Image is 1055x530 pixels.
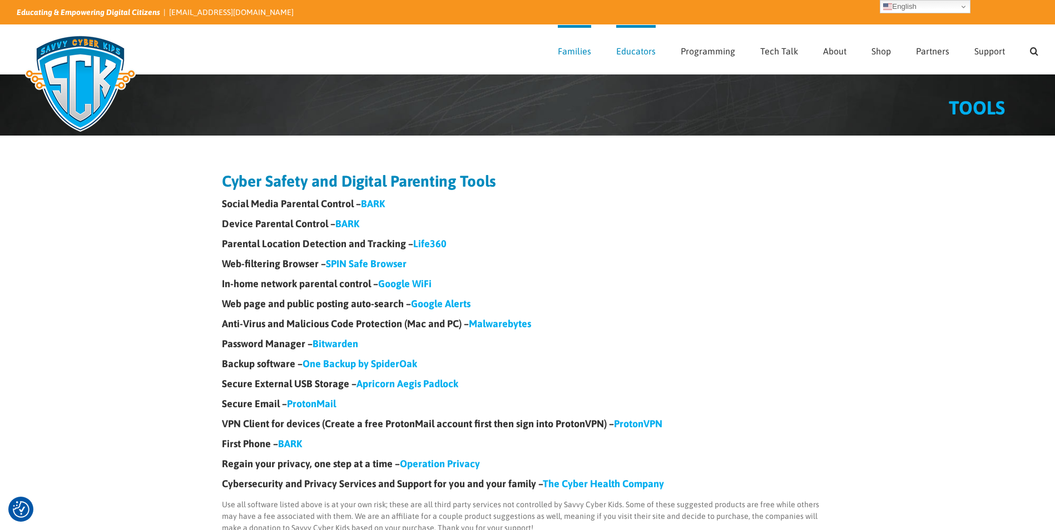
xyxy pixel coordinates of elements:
[378,278,432,289] a: Google WiFi
[222,173,834,189] h2: Cyber Safety and Digital Parenting Tools
[543,478,664,489] a: The Cyber Health Company
[222,319,834,329] h4: Anti-Virus and Malicious Code Protection (Mac and PC) –
[278,438,302,449] a: BARK
[222,458,480,469] strong: Regain your privacy, one step at a time –
[169,8,294,17] a: [EMAIL_ADDRESS][DOMAIN_NAME]
[823,47,846,56] span: About
[222,339,834,349] h4: Password Manager –
[222,299,834,309] h4: Web page and public posting auto-search –
[222,399,834,409] h4: Secure Email –
[287,398,336,409] a: ProtonMail
[222,359,834,369] h4: Backup software –
[823,25,846,74] a: About
[949,97,1005,118] span: TOOLS
[916,47,949,56] span: Partners
[974,25,1005,74] a: Support
[335,218,359,229] a: BARK
[411,298,470,309] a: Google Alerts
[326,258,407,269] a: SPIN Safe Browser
[222,439,834,449] h4: First Phone –
[1030,25,1038,74] a: Search
[974,47,1005,56] span: Support
[681,25,735,74] a: Programming
[558,25,591,74] a: Families
[616,25,656,74] a: Educators
[13,501,29,518] button: Consent Preferences
[222,279,834,289] h4: In-home network parental control –
[313,338,358,349] a: Bitwarden
[356,378,458,389] a: Apricorn Aegis Padlock
[13,501,29,518] img: Revisit consent button
[303,358,417,369] a: One Backup by SpiderOak
[17,28,144,139] img: Savvy Cyber Kids Logo
[17,8,160,17] i: Educating & Empowering Digital Citizens
[871,25,891,74] a: Shop
[413,238,447,249] a: Life360
[361,198,385,209] a: BARK
[558,25,1038,74] nav: Main Menu
[469,318,531,329] a: Malwarebytes
[616,47,656,56] span: Educators
[222,479,834,489] h4: Cybersecurity and Privacy Services and Support for you and your family –
[916,25,949,74] a: Partners
[222,199,834,209] h4: Social Media Parental Control –
[871,47,891,56] span: Shop
[222,259,834,269] h4: Web-filtering Browser –
[222,219,834,229] h4: Device Parental Control –
[222,379,834,389] h4: Secure External USB Storage –
[614,418,662,429] a: ProtonVPN
[760,25,798,74] a: Tech Talk
[222,239,834,249] h4: Parental Location Detection and Tracking –
[760,47,798,56] span: Tech Talk
[883,2,892,11] img: en
[400,458,480,469] a: Operation Privacy
[558,47,591,56] span: Families
[222,419,834,429] h4: VPN Client for devices (Create a free ProtonMail account first then sign into ProtonVPN) –
[681,47,735,56] span: Programming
